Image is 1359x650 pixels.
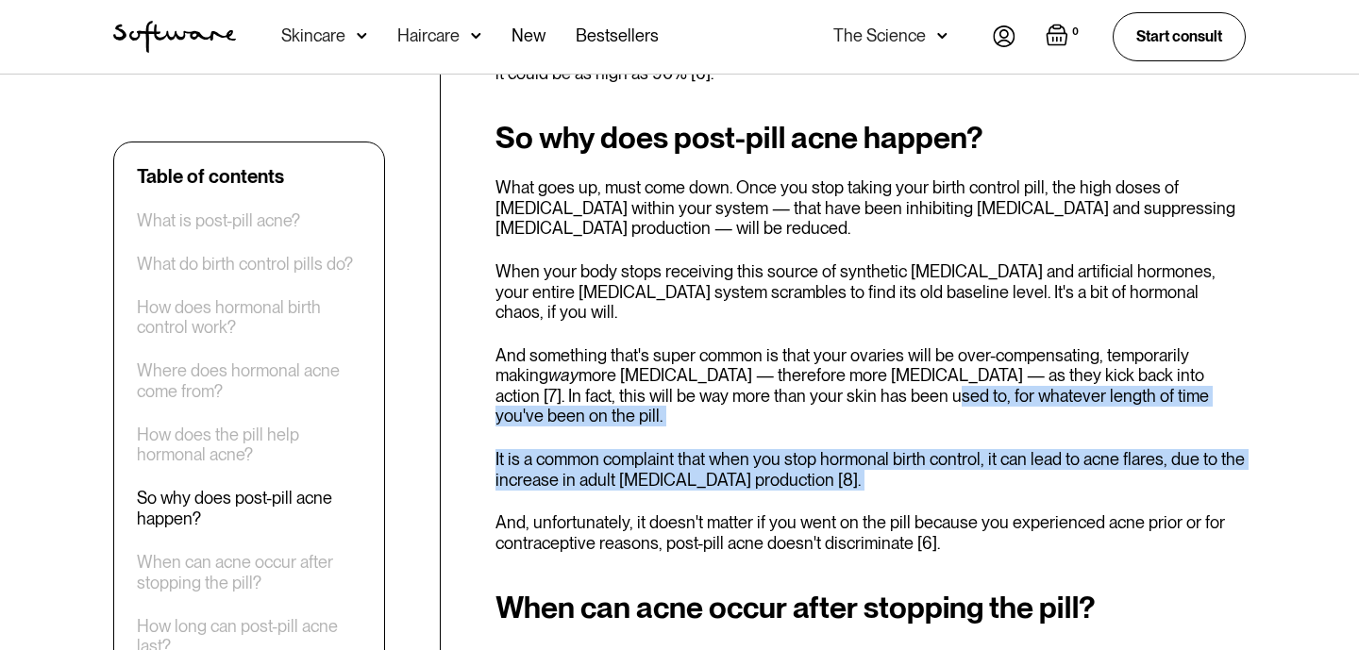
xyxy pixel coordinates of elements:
[357,26,367,45] img: arrow down
[137,297,361,338] a: How does hormonal birth control work?
[833,26,926,45] div: The Science
[137,489,361,529] a: So why does post-pill acne happen?
[137,552,361,592] a: When can acne occur after stopping the pill?
[495,345,1246,426] p: And something that's super common is that your ovaries will be over-compensating, temporarily mak...
[495,261,1246,323] p: When your body stops receiving this source of synthetic [MEDICAL_DATA] and artificial hormones, y...
[397,26,460,45] div: Haircare
[1068,24,1082,41] div: 0
[113,21,236,53] a: home
[548,365,579,385] em: way
[137,210,300,231] a: What is post-pill acne?
[495,512,1246,553] p: And, unfortunately, it doesn't matter if you went on the pill because you experienced acne prior ...
[137,165,284,188] div: Table of contents
[471,26,481,45] img: arrow down
[281,26,345,45] div: Skincare
[495,591,1246,625] h2: When can acne occur after stopping the pill?
[1046,24,1082,50] a: Open empty cart
[113,21,236,53] img: Software Logo
[137,425,361,465] a: How does the pill help hormonal acne?
[137,361,361,402] a: Where does hormonal acne come from?
[937,26,948,45] img: arrow down
[495,177,1246,239] p: What goes up, must come down. Once you stop taking your birth control pill, the high doses of [ME...
[137,254,353,275] a: What do birth control pills do?
[1113,12,1246,60] a: Start consult
[495,449,1246,490] p: It is a common complaint that when you stop hormonal birth control, it can lead to acne flares, d...
[495,121,1246,155] h2: So why does post-pill acne happen?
